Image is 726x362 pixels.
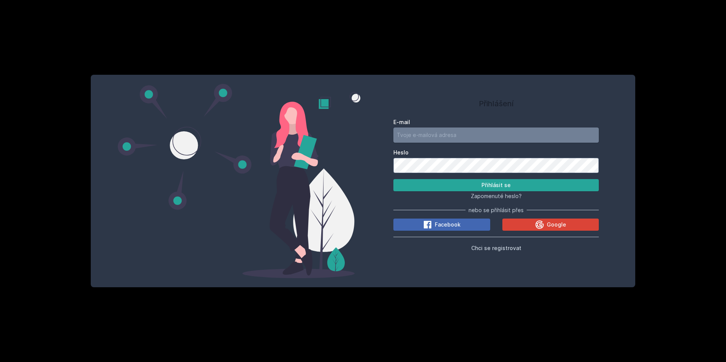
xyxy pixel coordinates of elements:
[393,179,599,191] button: Přihlásit se
[469,206,524,214] span: nebo se přihlásit přes
[393,118,599,126] label: E-mail
[393,149,599,156] label: Heslo
[393,219,490,231] button: Facebook
[471,245,521,251] span: Chci se registrovat
[393,98,599,109] h1: Přihlášení
[393,127,599,143] input: Tvoje e-mailová adresa
[471,193,522,199] span: Zapomenuté heslo?
[502,219,599,231] button: Google
[547,221,566,228] span: Google
[471,243,521,252] button: Chci se registrovat
[435,221,461,228] span: Facebook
